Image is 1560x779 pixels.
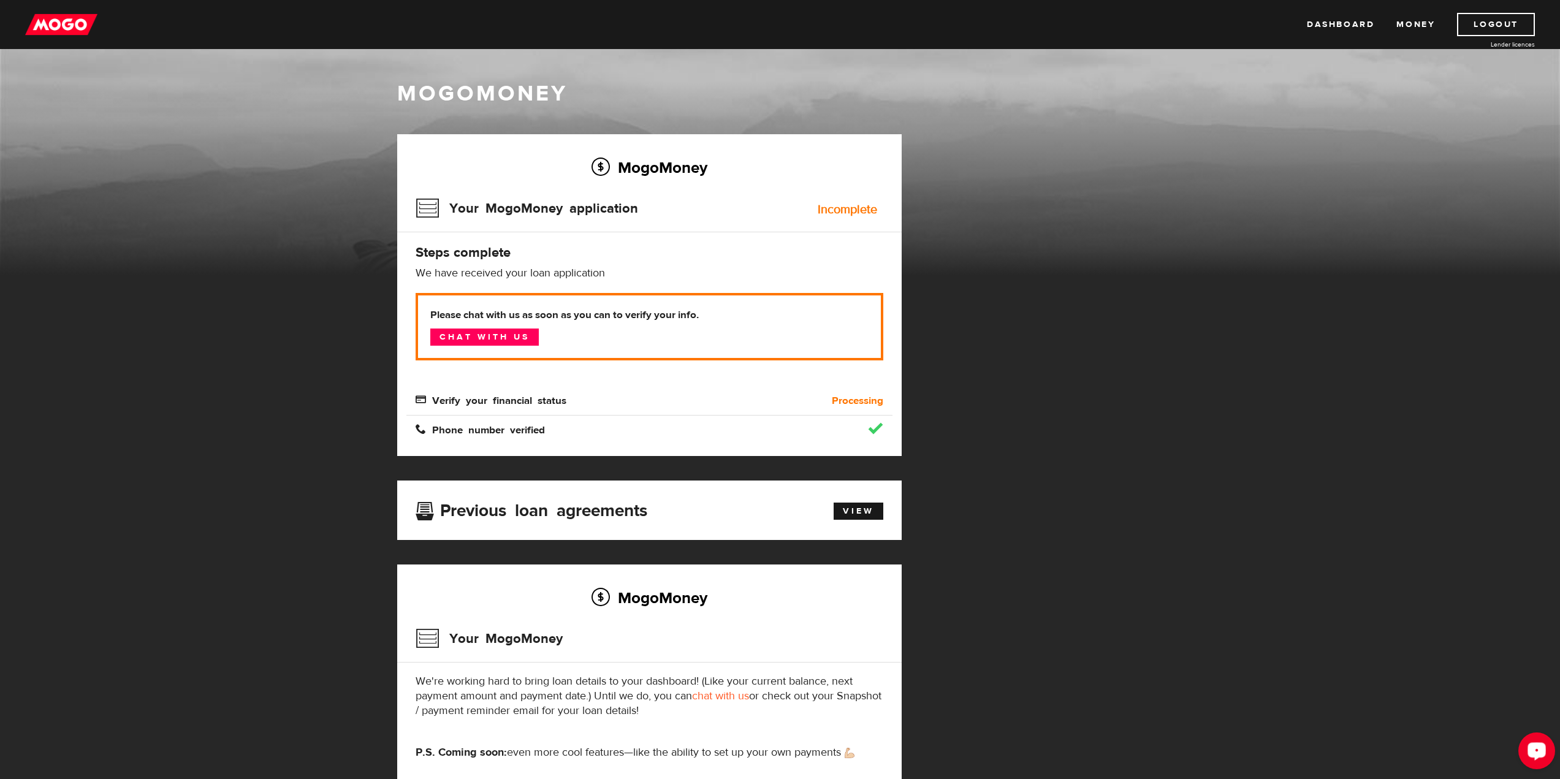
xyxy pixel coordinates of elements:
[430,308,869,322] b: Please chat with us as soon as you can to verify your info.
[416,424,545,434] span: Phone number verified
[416,501,647,517] h3: Previous loan agreements
[692,689,749,703] a: chat with us
[832,393,883,408] b: Processing
[416,394,566,405] span: Verify your financial status
[1443,40,1535,49] a: Lender licences
[1307,13,1374,36] a: Dashboard
[416,154,883,180] h2: MogoMoney
[1509,728,1560,779] iframe: LiveChat chat widget
[416,745,507,759] strong: P.S. Coming soon:
[416,244,883,261] h4: Steps complete
[416,623,563,655] h3: Your MogoMoney
[430,329,539,346] a: Chat with us
[845,748,854,758] img: strong arm emoji
[818,203,877,216] div: Incomplete
[834,503,883,520] a: View
[416,585,883,610] h2: MogoMoney
[416,745,883,760] p: even more cool features—like the ability to set up your own payments
[416,266,883,281] p: We have received your loan application
[1457,13,1535,36] a: Logout
[416,674,883,718] p: We're working hard to bring loan details to your dashboard! (Like your current balance, next paym...
[416,192,638,224] h3: Your MogoMoney application
[25,13,97,36] img: mogo_logo-11ee424be714fa7cbb0f0f49df9e16ec.png
[1396,13,1435,36] a: Money
[397,81,1163,107] h1: MogoMoney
